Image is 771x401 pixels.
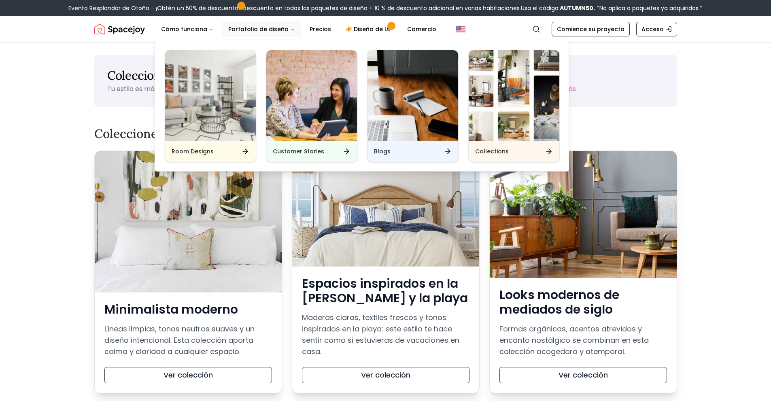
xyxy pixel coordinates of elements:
[222,21,302,37] button: Portafolio de diseño
[597,4,703,12] font: *No aplica a paquetes ya adquiridos.*
[302,367,469,383] button: Ver colección
[367,50,459,162] a: BlogsBlogs
[374,147,391,155] h6: Blogs
[266,50,357,141] img: Customer Stories
[228,25,289,33] font: Portafolio de diseño
[165,50,256,141] img: Room Designs
[456,24,465,34] img: Estados Unidos
[155,21,220,37] button: Cómo funciona
[104,301,238,318] font: Minimalista moderno
[68,4,240,12] font: Evento Resplandor de Otoño - ¡Obtén un 50% de descuento!
[641,25,664,33] font: Acceso
[164,370,213,380] font: Ver colección
[636,22,677,36] a: Acceso
[94,21,145,37] a: Alegría espacial
[104,324,255,356] font: Líneas limpias, tonos neutros suaves y un diseño intencional. Esta colección aporta calma y clari...
[557,25,624,33] font: Comience su proyecto
[94,21,145,37] img: Logotipo de Spacejoy
[107,84,544,93] font: Tu estilo es más que una tendencia: es cómo vives, lo que amas y cómo quieres que se sienta tu ho...
[367,50,458,141] img: Blogs
[469,50,559,141] img: Collections
[552,22,630,36] a: Comience su proyecto
[468,50,560,162] a: CollectionsCollections
[499,286,619,318] font: Looks modernos de mediados de siglo
[94,126,269,141] font: Colecciones basadas en estilos
[475,147,509,155] h6: Collections
[521,4,560,12] font: Usa el código:
[499,324,649,356] font: Formas orgánicas, acentos atrevidos y encanto nostálgico se combinan en esta colección acogedora ...
[165,50,256,162] a: Room DesignsRoom Designs
[302,371,469,380] a: Ver colección
[107,68,557,83] font: Colecciones de diseño de interiores seleccionadas, diseñadas especialmente para ti
[401,21,443,37] a: Comercio
[560,4,595,12] font: AUTUMN50.
[161,25,207,33] font: Cómo funciona
[303,21,338,37] a: Precios
[499,371,667,380] a: Ver colección
[172,147,214,155] h6: Room Designs
[155,21,443,37] nav: Principal
[273,147,324,155] h6: Customer Stories
[302,312,459,356] font: Maderas claras, textiles frescos y tonos inspirados en la playa: este estilo te hace sentir como ...
[155,40,569,172] div: Portafolio de diseño
[266,50,357,162] a: Customer StoriesCustomer Stories
[302,275,468,307] font: Espacios inspirados en la [PERSON_NAME] y la playa
[339,21,399,37] a: Diseño de IA
[94,16,677,42] nav: Global
[104,371,272,380] a: Ver colección
[354,25,390,33] font: Diseño de IA
[499,367,667,383] button: Ver colección
[242,4,521,12] font: Descuento en todos los paquetes de diseño + 10 % de descuento adicional en varias habitaciones.
[361,370,410,380] font: Ver colección
[104,367,272,383] button: Ver colección
[559,370,608,380] font: Ver colección
[407,25,436,33] font: Comercio
[310,25,331,33] font: Precios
